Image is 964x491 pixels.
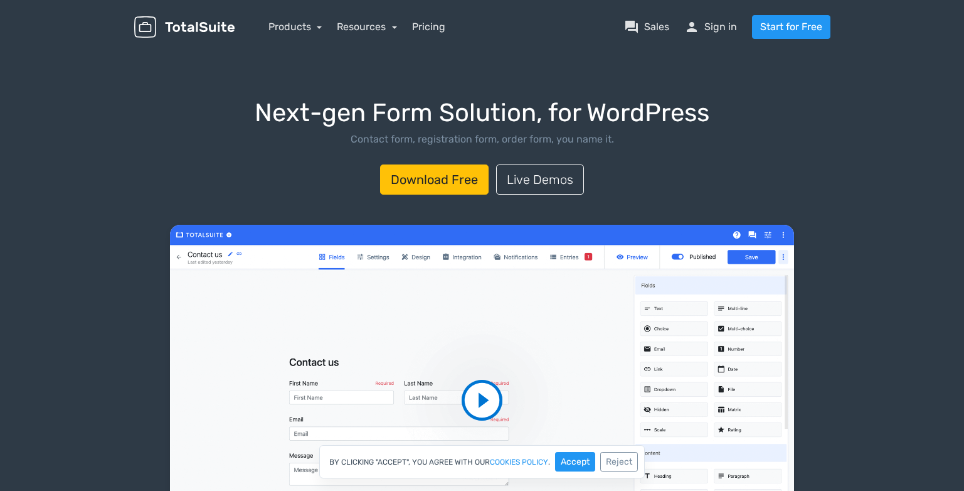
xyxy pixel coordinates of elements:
a: personSign in [684,19,737,35]
p: Contact form, registration form, order form, you name it. [19,132,945,147]
a: cookies policy [490,458,548,466]
h1: Next-gen Form Solution, for WordPress [19,99,945,127]
button: Accept [555,452,595,472]
span: question_answer [624,19,639,35]
a: Products [268,21,322,33]
a: question_answerSales [624,19,669,35]
button: Reject [600,452,638,472]
img: TotalSuite for WordPress [134,16,235,38]
a: Start for Free [752,15,830,39]
a: Download Free [380,165,489,195]
a: Resources [337,21,397,33]
a: Pricing [412,19,445,35]
span: person [684,19,699,35]
div: By clicking "Accept", you agree with our . [319,445,645,478]
a: Live Demos [496,165,584,195]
